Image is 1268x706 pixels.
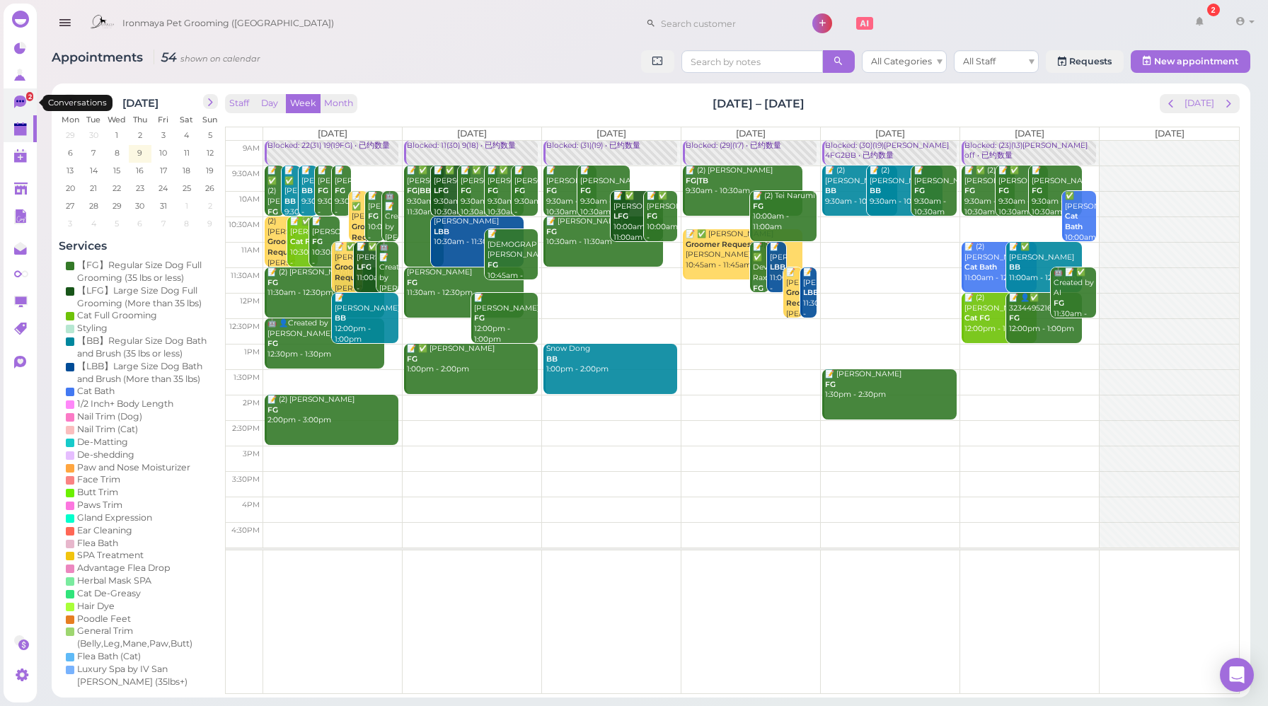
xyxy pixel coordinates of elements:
[267,237,322,257] b: Groomer Requested|FG
[752,242,769,325] div: 📝 ✅ Devon Rax 11:00am - 12:00pm
[487,166,524,217] div: 📝 ✅ [PERSON_NAME] 9:30am - 10:30am
[77,259,214,284] div: 【FG】Regular Size Dog Full Grooming (35 lbs or less)
[681,50,823,73] input: Search by notes
[284,166,301,238] div: 📝 ✅ [PERSON_NAME] 9:30am - 10:30am
[963,56,996,66] span: All Staff
[312,237,323,246] b: FG
[546,141,677,151] div: Blocked: (31)(19) • 已约数量
[134,164,145,177] span: 16
[253,94,287,113] button: Day
[286,94,321,113] button: Week
[301,186,313,195] b: BB
[77,449,134,461] div: De-shedding
[232,475,260,484] span: 3:30pm
[88,129,100,141] span: 30
[134,182,146,195] span: 23
[1064,191,1095,264] div: ✅ [PERSON_NAME] 10:00am - 11:00am
[1220,658,1254,692] div: Open Intercom Messenger
[122,94,158,110] h2: [DATE]
[335,186,345,195] b: FG
[875,128,905,139] span: [DATE]
[77,499,122,511] div: Paws Trim
[77,486,118,499] div: Butt Trim
[267,207,278,216] b: FG
[546,166,596,217] div: 📝 [PERSON_NAME] 9:30am - 10:30am
[243,449,260,458] span: 3pm
[998,186,1009,195] b: FG
[871,56,932,66] span: All Categories
[685,229,802,271] div: 📝 ✅ [PERSON_NAME] [PERSON_NAME] 10:45am - 11:45am
[114,129,120,141] span: 1
[1053,267,1095,330] div: 🤖 📝 ✅ Created by AI 11:30am - 12:30pm
[26,92,33,101] span: 2
[384,191,399,284] div: 🤖 📝 Created by [PERSON_NAME] 10:00am - 11:00am
[231,271,260,280] span: 11:30am
[998,166,1049,217] div: 📝 ✅ [PERSON_NAME] 9:30am - 10:30am
[407,354,417,364] b: FG
[406,344,538,375] div: 📝 ✅ [PERSON_NAME] 1:00pm - 2:00pm
[367,191,384,253] div: 📝 [PERSON_NAME] 10:00am - 11:00am
[229,220,260,229] span: 10:30am
[136,146,144,159] span: 9
[64,199,76,212] span: 27
[234,373,260,382] span: 1:30pm
[753,284,763,293] b: FG
[473,293,538,345] div: 📝 [PERSON_NAME] 12:00pm - 1:00pm
[368,212,379,221] b: FG
[770,262,785,272] b: LBB
[290,237,316,246] b: Cat FG
[613,212,628,221] b: LFG
[1160,94,1182,113] button: prev
[203,94,218,109] button: next
[433,166,471,217] div: 📝 ✅ [PERSON_NAME] 9:30am - 10:30am
[243,144,260,153] span: 9am
[158,164,168,177] span: 17
[964,293,1037,335] div: 📝 (2) [PERSON_NAME] 12:00pm - 1:00pm
[183,146,191,159] span: 11
[241,245,260,255] span: 11am
[4,88,37,115] a: 2
[77,385,115,398] div: Cat Bath
[870,186,881,195] b: BB
[244,347,260,357] span: 1pm
[207,199,214,212] span: 2
[242,500,260,509] span: 4pm
[183,129,190,141] span: 4
[824,166,897,207] div: 📝 (2) [PERSON_NAME] 9:30am - 10:30am
[267,339,278,348] b: FG
[232,424,260,433] span: 2:30pm
[1009,262,1020,272] b: BB
[514,166,538,228] div: 📝 [PERSON_NAME] 9:30am - 10:30am
[154,50,260,64] i: 54
[77,423,138,436] div: Nail Trim (Cat)
[1009,313,1020,323] b: FG
[335,262,389,282] b: Groomer Requested|FG
[183,217,190,230] span: 8
[267,267,384,299] div: 📝 (2) [PERSON_NAME] 11:30am - 12:30pm
[301,166,318,228] div: 📝 [PERSON_NAME] 9:30am - 10:30am
[686,240,776,249] b: Groomer Requested|FG
[1054,299,1064,308] b: FG
[474,313,485,323] b: FG
[136,217,144,230] span: 6
[713,96,805,112] h2: [DATE] – [DATE]
[1031,166,1082,217] div: 📝 [PERSON_NAME] 9:30am - 10:30am
[334,242,362,325] div: 📝 ✅ [PERSON_NAME] [PERSON_NAME] 11:00am - 12:00pm
[181,182,192,195] span: 25
[356,242,384,304] div: 📝 ✅ [PERSON_NAME] 11:00am - 12:00pm
[180,54,260,64] small: shown on calendar
[320,94,357,113] button: Month
[113,146,121,159] span: 8
[59,239,221,253] h4: Services
[825,186,836,195] b: BB
[914,186,925,195] b: FG
[461,186,471,195] b: FG
[86,115,100,125] span: Tue
[379,242,399,335] div: 🤖 📝 Created by [PERSON_NAME] 11:00am - 12:00pm
[232,169,260,178] span: 9:30am
[407,278,417,287] b: FG
[133,115,147,125] span: Thu
[406,141,538,151] div: Blocked: 11(30) 9(18) • 已约数量
[596,128,626,139] span: [DATE]
[88,164,99,177] span: 14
